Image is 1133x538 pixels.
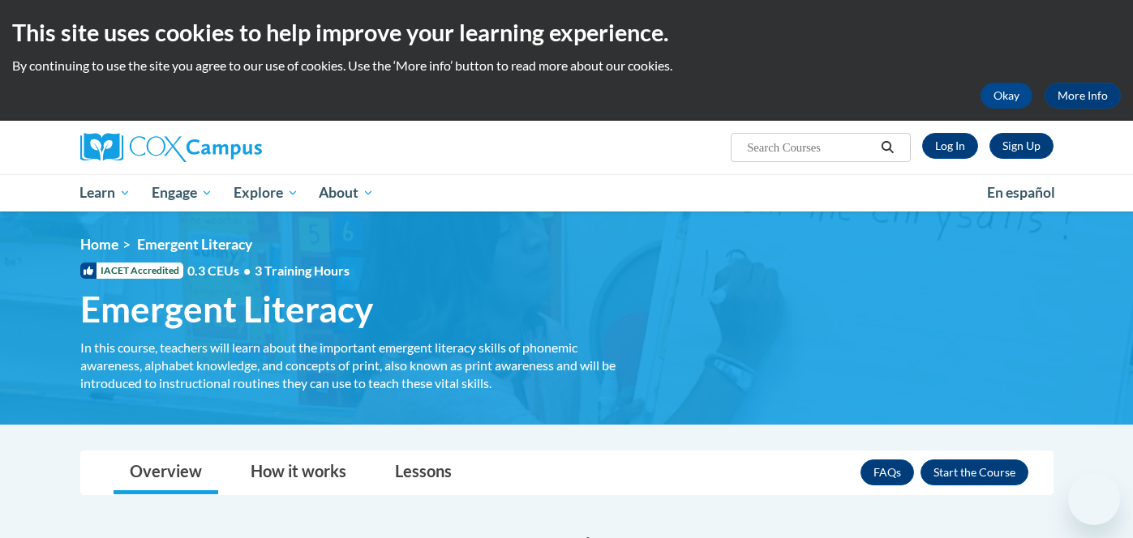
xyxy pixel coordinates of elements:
span: Emergent Literacy [80,288,373,331]
div: Main menu [56,174,1078,211]
span: 0.3 CEUs [187,262,350,280]
span: IACET Accredited [80,263,183,279]
span: About [319,183,374,203]
span: En español [987,184,1055,201]
a: More Info [1045,83,1121,109]
a: Engage [141,174,223,211]
a: Lessons [379,451,468,494]
button: Search [875,138,899,157]
a: En español [976,176,1066,210]
a: How it works [234,451,363,494]
a: Home [80,236,118,253]
a: About [308,174,384,211]
span: 3 Training Hours [255,263,350,278]
a: Log In [922,133,978,159]
a: Register [989,133,1054,159]
iframe: Button to launch messaging window [1068,473,1120,525]
span: Engage [152,183,212,203]
span: Learn [79,183,131,203]
a: Cox Campus [80,133,388,162]
a: Explore [223,174,309,211]
span: Emergent Literacy [137,236,252,253]
button: Okay [981,83,1032,109]
span: • [243,263,251,278]
button: Enroll [921,459,1028,485]
p: By continuing to use the site you agree to our use of cookies. Use the ‘More info’ button to read... [12,57,1121,75]
h2: This site uses cookies to help improve your learning experience. [12,16,1121,49]
input: Search Courses [745,138,875,157]
a: Learn [70,174,142,211]
a: FAQs [860,459,914,485]
a: Overview [114,451,218,494]
img: Cox Campus [80,133,262,162]
span: Explore [234,183,298,203]
div: In this course, teachers will learn about the important emergent literacy skills of phonemic awar... [80,339,640,392]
